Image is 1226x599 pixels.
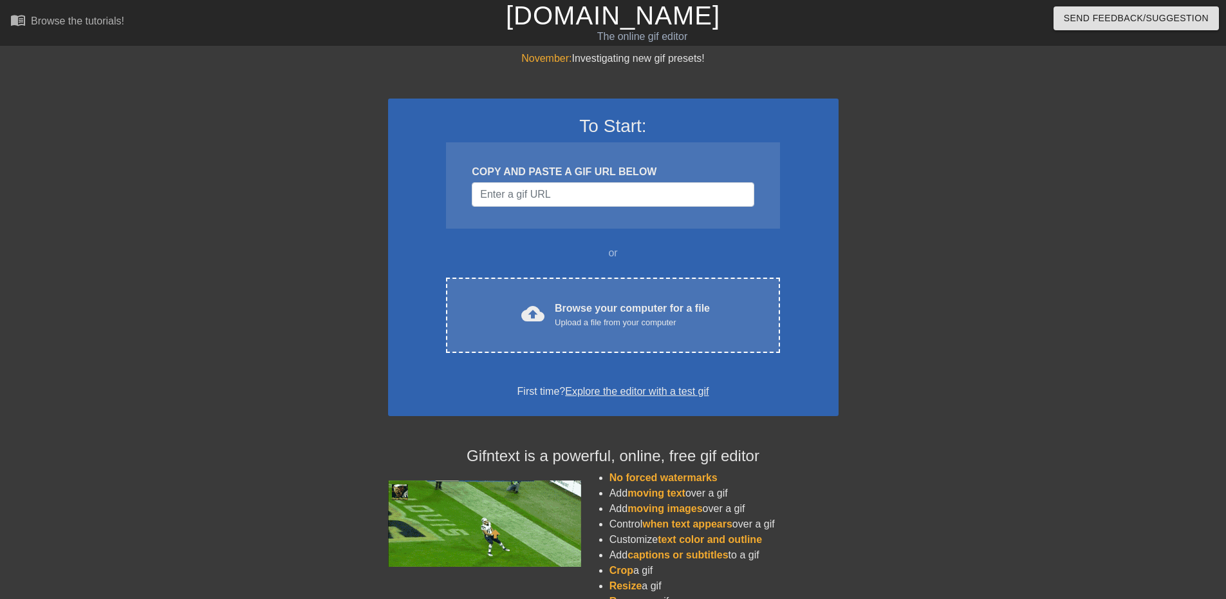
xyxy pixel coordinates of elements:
[405,384,822,399] div: First time?
[521,53,571,64] span: November:
[388,480,581,567] img: football_small.gif
[472,182,754,207] input: Username
[1054,6,1219,30] button: Send Feedback/Suggestion
[658,534,762,545] span: text color and outline
[627,488,685,499] span: moving text
[609,565,633,576] span: Crop
[565,386,709,397] a: Explore the editor with a test gif
[609,547,839,563] li: Add to a gif
[609,580,642,591] span: Resize
[555,301,710,329] div: Browse your computer for a file
[472,164,754,180] div: COPY AND PASTE A GIF URL BELOW
[609,501,839,517] li: Add over a gif
[609,486,839,501] li: Add over a gif
[405,115,822,137] h3: To Start:
[521,302,544,325] span: cloud_upload
[422,245,805,261] div: or
[555,316,710,329] div: Upload a file from your computer
[627,503,702,514] span: moving images
[609,578,839,594] li: a gif
[10,12,124,32] a: Browse the tutorials!
[415,29,869,44] div: The online gif editor
[388,51,839,66] div: Investigating new gif presets!
[1064,10,1209,26] span: Send Feedback/Suggestion
[609,532,839,547] li: Customize
[31,15,124,26] div: Browse the tutorials!
[10,12,26,28] span: menu_book
[388,447,839,466] h4: Gifntext is a powerful, online, free gif editor
[642,518,732,529] span: when text appears
[609,517,839,532] li: Control over a gif
[609,472,718,483] span: No forced watermarks
[627,549,728,560] span: captions or subtitles
[506,1,720,30] a: [DOMAIN_NAME]
[609,563,839,578] li: a gif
